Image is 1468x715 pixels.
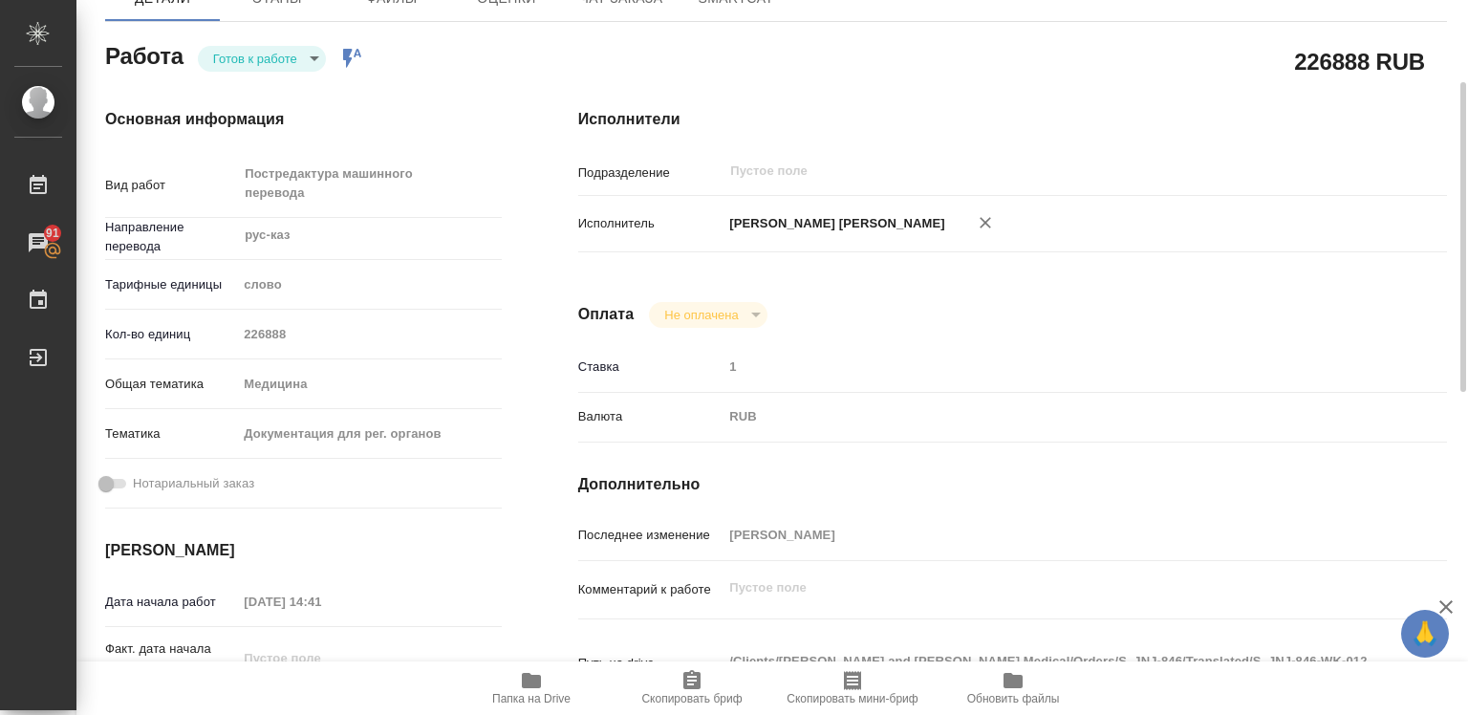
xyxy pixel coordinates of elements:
span: Папка на Drive [492,692,571,705]
p: Тарифные единицы [105,275,237,294]
p: Тематика [105,424,237,444]
textarea: /Clients/[PERSON_NAME] and [PERSON_NAME] Medical/Orders/S_JNJ-846/Translated/S_JNJ-846-WK-012 [723,645,1374,678]
span: 91 [34,224,71,243]
div: RUB [723,401,1374,433]
h2: Работа [105,37,183,72]
h4: Исполнители [578,108,1447,131]
h4: Оплата [578,303,635,326]
div: Готов к работе [198,46,326,72]
button: Обновить файлы [933,661,1093,715]
div: Документация для рег. органов [237,418,501,450]
p: [PERSON_NAME] [PERSON_NAME] [723,214,945,233]
span: Обновить файлы [967,692,1060,705]
p: Последнее изменение [578,526,723,545]
p: Комментарий к работе [578,580,723,599]
div: слово [237,269,501,301]
p: Подразделение [578,163,723,183]
input: Пустое поле [237,588,404,616]
h4: [PERSON_NAME] [105,539,502,562]
button: Скопировать бриф [612,661,772,715]
input: Пустое поле [723,521,1374,549]
div: Готов к работе [649,302,766,328]
button: Папка на Drive [451,661,612,715]
h4: Дополнительно [578,473,1447,496]
p: Ставка [578,357,723,377]
p: Валюта [578,407,723,426]
p: Исполнитель [578,214,723,233]
input: Пустое поле [237,644,404,672]
h2: 226888 RUB [1294,45,1425,77]
button: Не оплачена [658,307,744,323]
p: Общая тематика [105,375,237,394]
h4: Основная информация [105,108,502,131]
p: Кол-во единиц [105,325,237,344]
input: Пустое поле [728,160,1329,183]
input: Пустое поле [723,353,1374,380]
button: Скопировать мини-бриф [772,661,933,715]
p: Факт. дата начала работ [105,639,237,678]
p: Вид работ [105,176,237,195]
p: Путь на drive [578,654,723,673]
span: Скопировать бриф [641,692,742,705]
button: Удалить исполнителя [964,202,1006,244]
input: Пустое поле [237,320,501,348]
span: Нотариальный заказ [133,474,254,493]
span: 🙏 [1409,614,1441,654]
span: Скопировать мини-бриф [787,692,917,705]
p: Дата начала работ [105,593,237,612]
a: 91 [5,219,72,267]
div: Медицина [237,368,501,401]
button: Готов к работе [207,51,303,67]
p: Направление перевода [105,218,237,256]
button: 🙏 [1401,610,1449,658]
